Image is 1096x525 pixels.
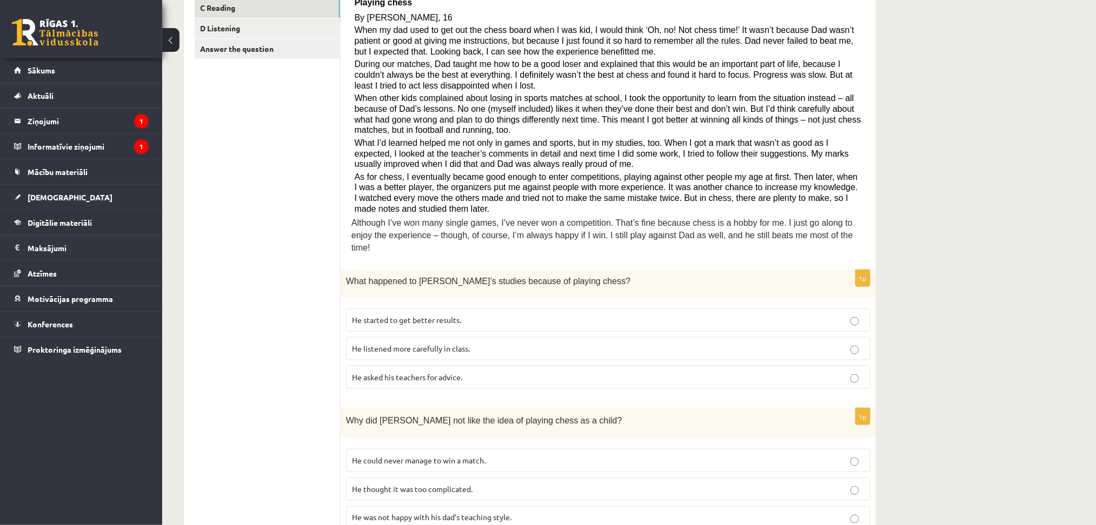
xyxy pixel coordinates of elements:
input: He was not happy with his dad’s teaching style. [851,515,859,523]
span: Sākums [28,65,55,75]
span: When other kids complained about losing in sports matches at school, I took the opportunity to le... [355,93,861,134]
input: He listened more carefully in class. [851,346,859,354]
a: Mācību materiāli [14,159,149,184]
a: Answer the question [195,39,340,59]
a: Aktuāli [14,83,149,108]
span: He started to get better results. [352,315,461,325]
span: He asked his teachers for advice. [352,372,462,382]
a: Atzīmes [14,261,149,286]
a: Maksājumi [14,235,149,260]
i: 1 [134,139,149,154]
span: By [PERSON_NAME], 16 [355,13,453,22]
span: Motivācijas programma [28,294,113,304]
legend: Maksājumi [28,235,149,260]
p: 1p [855,408,871,425]
p: 1p [855,270,871,287]
input: He started to get better results. [851,317,859,326]
span: Aktuāli [28,91,54,100]
span: He could never manage to win a match. [352,455,486,465]
span: As for chess, I eventually became good enough to enter competitions, playing against other people... [355,172,858,213]
input: He thought it was too complicated. [851,486,859,495]
span: What I’d learned helped me not only in games and sports, but in my studies, too. When I got a mar... [355,138,849,169]
span: Konferences [28,319,73,329]
span: He listened more carefully in class. [352,344,470,353]
a: Informatīvie ziņojumi1 [14,134,149,159]
span: He was not happy with his dad’s teaching style. [352,513,512,522]
span: When my dad used to get out the chess board when I was kid, I would think ‘Oh, no! Not chess time... [355,25,854,56]
a: Digitālie materiāli [14,210,149,235]
legend: Informatīvie ziņojumi [28,134,149,159]
a: Konferences [14,312,149,336]
span: Mācību materiāli [28,167,88,177]
input: He asked his teachers for advice. [851,374,859,383]
span: Atzīmes [28,268,57,278]
legend: Ziņojumi [28,109,149,133]
span: During our matches, Dad taught me how to be a good loser and explained that this would be an impo... [355,59,853,90]
a: Ziņojumi1 [14,109,149,133]
a: Sākums [14,58,149,83]
span: What happened to [PERSON_NAME]’s studies because of playing chess? [346,277,630,286]
span: Why did [PERSON_NAME] not like the idea of playing chess as a child? [346,416,622,425]
a: Rīgas 1. Tālmācības vidusskola [12,19,98,46]
a: Proktoringa izmēģinājums [14,337,149,362]
span: Digitālie materiāli [28,218,92,227]
span: Proktoringa izmēģinājums [28,345,122,354]
span: He thought it was too complicated. [352,484,473,494]
a: Motivācijas programma [14,286,149,311]
input: He could never manage to win a match. [851,457,859,466]
a: D Listening [195,18,340,38]
span: [DEMOGRAPHIC_DATA] [28,192,112,202]
span: Although I’ve won many single games, I’ve never won a competition. That’s fine because chess is a... [351,218,853,252]
i: 1 [134,114,149,129]
a: [DEMOGRAPHIC_DATA] [14,185,149,210]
